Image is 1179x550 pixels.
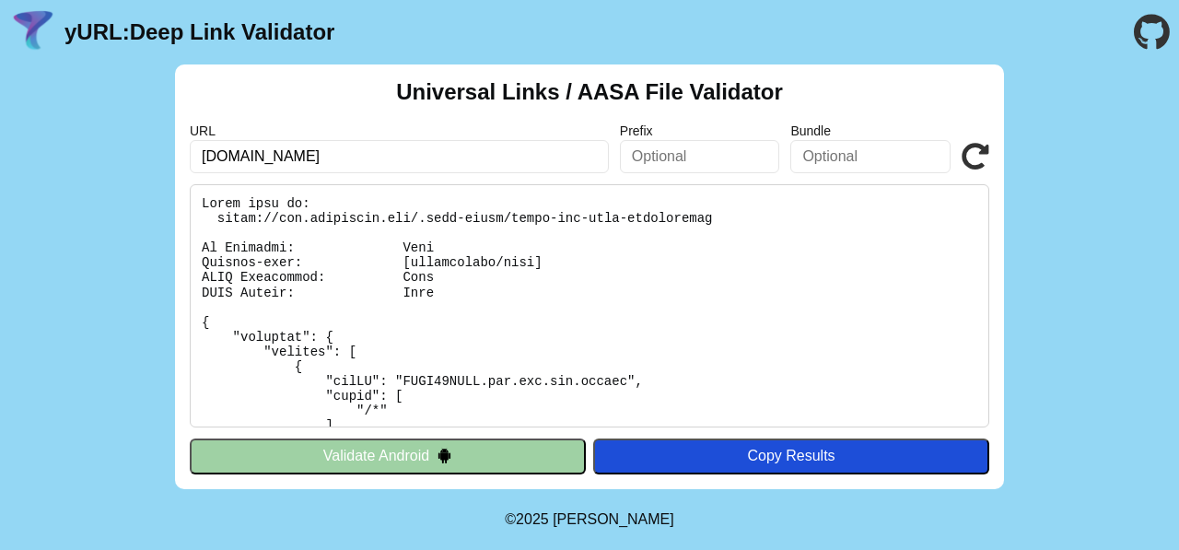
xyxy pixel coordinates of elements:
[64,19,334,45] a: yURL:Deep Link Validator
[620,123,780,138] label: Prefix
[790,123,951,138] label: Bundle
[9,8,57,56] img: yURL Logo
[602,448,980,464] div: Copy Results
[190,123,609,138] label: URL
[553,511,674,527] a: Michael Ibragimchayev's Personal Site
[505,489,673,550] footer: ©
[190,439,586,474] button: Validate Android
[437,448,452,463] img: droidIcon.svg
[790,140,951,173] input: Optional
[190,140,609,173] input: Required
[593,439,989,474] button: Copy Results
[516,511,549,527] span: 2025
[396,79,783,105] h2: Universal Links / AASA File Validator
[190,184,989,427] pre: Lorem ipsu do: sitam://con.adipiscin.eli/.sedd-eiusm/tempo-inc-utla-etdoloremag Al Enimadmi: Veni...
[620,140,780,173] input: Optional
